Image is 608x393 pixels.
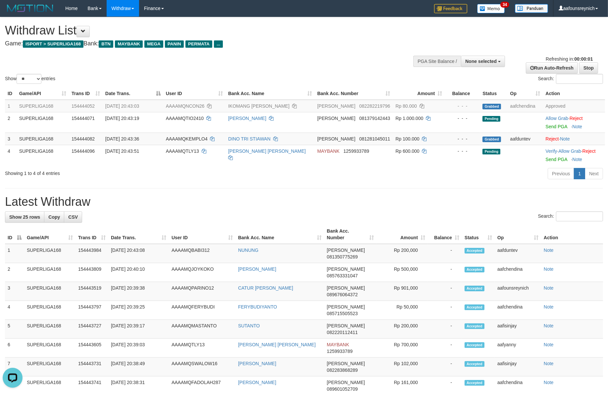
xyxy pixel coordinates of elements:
span: Accepted [465,380,484,386]
a: Stop [579,62,598,74]
td: 1 [5,100,17,112]
td: · [543,112,605,133]
span: Accepted [465,286,484,291]
a: Note [544,323,554,328]
td: - [428,358,462,376]
th: Balance [445,87,480,100]
th: User ID: activate to sort column ascending [169,225,235,244]
a: SUTANTO [238,323,260,328]
td: [DATE] 20:39:03 [108,339,169,358]
a: 1 [574,168,585,179]
th: Bank Acc. Name: activate to sort column ascending [235,225,324,244]
span: Copy 081379142443 to clipboard [359,116,390,121]
td: AAAAMQPARINO12 [169,282,235,301]
th: Amount: activate to sort column ascending [377,225,428,244]
a: NUNUNG [238,248,258,253]
a: [PERSON_NAME] [238,380,276,385]
td: Rp 200,000 [377,244,428,263]
td: - [428,244,462,263]
span: Copy [48,214,60,220]
div: - - - [447,103,477,109]
a: Allow Grab [546,116,568,121]
td: 154443984 [76,244,108,263]
th: Action [543,87,605,100]
span: ... [214,40,223,48]
span: Copy 089601052709 to clipboard [327,386,358,392]
td: [DATE] 20:39:25 [108,301,169,320]
a: Send PGA [546,157,567,162]
a: Note [544,304,554,309]
span: Copy 081350775269 to clipboard [327,254,358,259]
td: SUPERLIGA168 [24,358,76,376]
td: aafchendina [508,100,543,112]
span: BTN [99,40,113,48]
th: Balance: activate to sort column ascending [428,225,462,244]
span: 154444052 [72,103,95,109]
td: 154443797 [76,301,108,320]
td: AAAAMQTLY13 [169,339,235,358]
span: Copy 082283868289 to clipboard [327,367,358,373]
th: Trans ID: activate to sort column ascending [76,225,108,244]
span: Accepted [465,361,484,367]
a: Next [585,168,603,179]
span: Accepted [465,267,484,272]
span: Rp 80.000 [395,103,417,109]
td: - [428,339,462,358]
td: aafchendina [495,263,541,282]
td: 5 [5,320,24,339]
span: [PERSON_NAME] [327,285,365,291]
span: 154444096 [72,148,95,154]
span: CSV [68,214,78,220]
span: Grabbed [482,104,501,109]
a: FERYBUDIYANTO [238,304,277,309]
td: Rp 200,000 [377,320,428,339]
span: 34 [500,2,509,8]
td: SUPERLIGA168 [24,244,76,263]
span: Copy 1259933789 to clipboard [343,148,369,154]
th: Bank Acc. Number: activate to sort column ascending [324,225,377,244]
td: aafounsreynich [495,282,541,301]
th: Amount: activate to sort column ascending [393,87,445,100]
a: Run Auto-Refresh [526,62,578,74]
td: AAAAMQFERYBUDI [169,301,235,320]
span: Pending [482,116,500,122]
td: Rp 700,000 [377,339,428,358]
span: Refreshing in: [546,56,593,62]
span: Copy 085763331047 to clipboard [327,273,358,278]
th: Date Trans.: activate to sort column descending [103,87,163,100]
button: Open LiveChat chat widget [3,3,23,23]
td: Rp 50,000 [377,301,428,320]
a: Verify [546,148,557,154]
td: 154443809 [76,263,108,282]
input: Search: [556,211,603,221]
td: Rp 102,000 [377,358,428,376]
h1: Latest Withdraw [5,195,603,208]
a: Reject [583,148,596,154]
span: [DATE] 20:43:03 [105,103,139,109]
span: · [546,116,570,121]
th: Game/API: activate to sort column ascending [24,225,76,244]
td: · [543,133,605,145]
span: [PERSON_NAME] [327,304,365,309]
span: · [558,148,582,154]
td: aafyanny [495,339,541,358]
span: AAAAMQKEMPLO4 [166,136,208,141]
td: 154443605 [76,339,108,358]
td: AAAAMQBABI312 [169,244,235,263]
span: AAAAMQTLY13 [166,148,199,154]
select: Showentries [17,74,41,84]
td: Approved [543,100,605,112]
td: - [428,282,462,301]
a: Copy [44,211,64,223]
td: aafisinjay [495,320,541,339]
th: Date Trans.: activate to sort column ascending [108,225,169,244]
a: Note [544,266,554,272]
a: Allow Grab [558,148,581,154]
a: [PERSON_NAME] [PERSON_NAME] [238,342,316,347]
span: PANIN [165,40,184,48]
img: Button%20Memo.svg [477,4,505,13]
td: [DATE] 20:39:17 [108,320,169,339]
img: Feedback.jpg [434,4,467,13]
td: AAAAMQMASTANTO [169,320,235,339]
span: Accepted [465,248,484,253]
